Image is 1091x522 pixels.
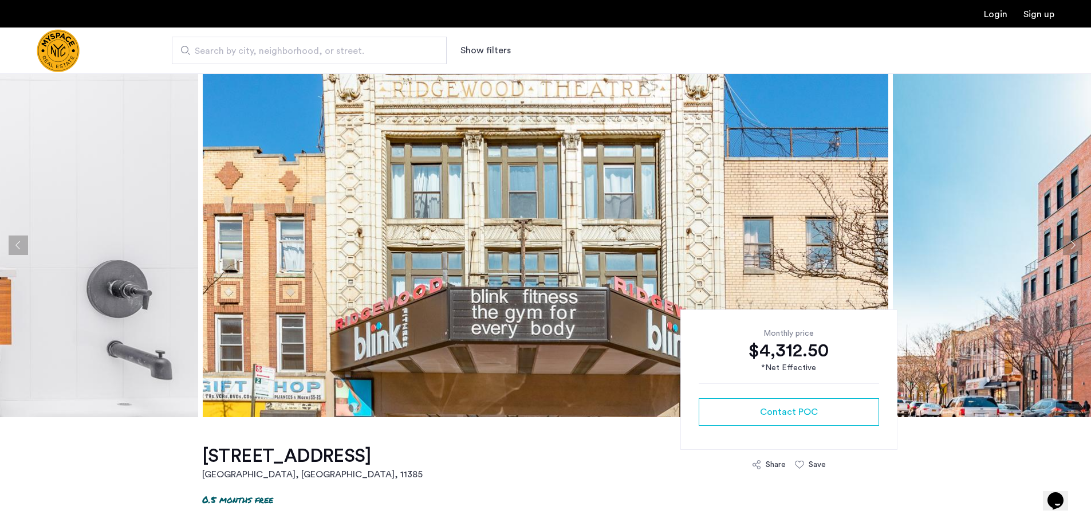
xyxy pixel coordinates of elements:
[699,362,879,374] div: *Net Effective
[699,339,879,362] div: $4,312.50
[202,493,273,506] p: 0.5 months free
[37,29,80,72] a: Cazamio Logo
[195,44,415,58] span: Search by city, neighborhood, or street.
[460,44,511,57] button: Show or hide filters
[984,10,1007,19] a: Login
[202,468,423,481] h2: [GEOGRAPHIC_DATA], [GEOGRAPHIC_DATA] , 11385
[1063,236,1082,255] button: Next apartment
[172,37,447,64] input: Apartment Search
[203,73,888,417] img: apartment
[202,445,423,481] a: [STREET_ADDRESS][GEOGRAPHIC_DATA], [GEOGRAPHIC_DATA], 11385
[202,445,423,468] h1: [STREET_ADDRESS]
[809,459,826,470] div: Save
[760,405,818,419] span: Contact POC
[1023,10,1054,19] a: Registration
[37,29,80,72] img: logo
[699,398,879,426] button: button
[1043,476,1080,511] iframe: chat widget
[9,236,28,255] button: Previous apartment
[766,459,786,470] div: Share
[699,328,879,339] div: Monthly price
